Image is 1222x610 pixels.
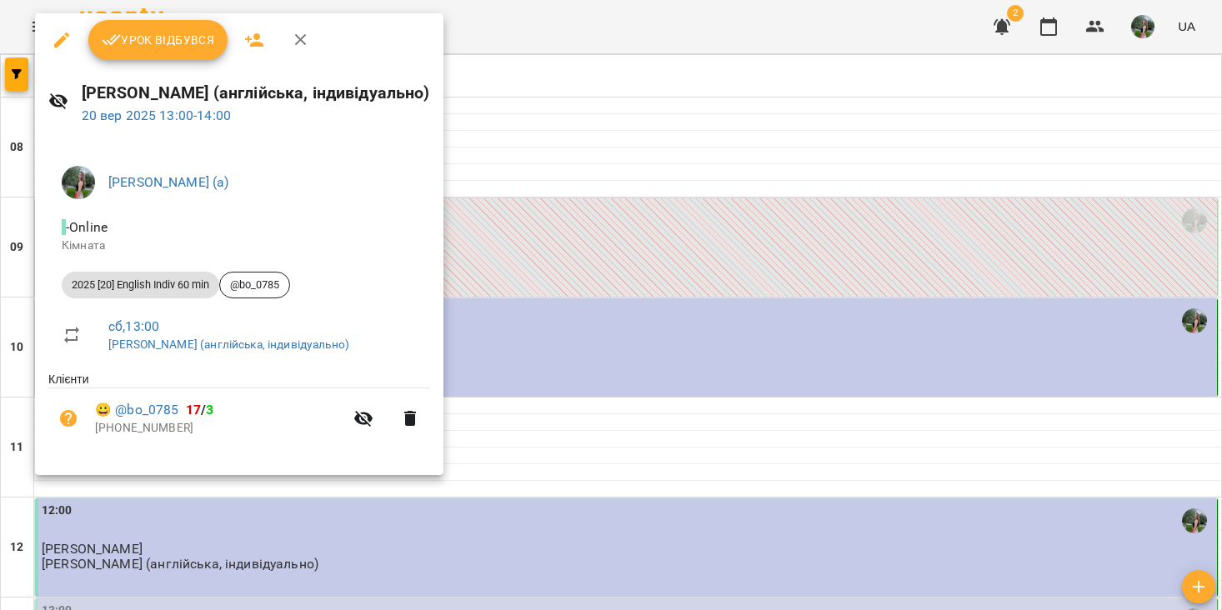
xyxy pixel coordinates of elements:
[48,371,430,454] ul: Клієнти
[88,20,228,60] button: Урок відбувся
[219,272,290,298] div: @bo_0785
[95,400,179,420] a: 😀 @bo_0785
[82,80,430,106] h6: [PERSON_NAME] (англійська, індивідуально)
[48,398,88,438] button: Візит ще не сплачено. Додати оплату?
[62,237,417,254] p: Кімната
[102,30,215,50] span: Урок відбувся
[82,107,231,123] a: 20 вер 2025 13:00-14:00
[108,337,349,351] a: [PERSON_NAME] (англійська, індивідуально)
[62,219,111,235] span: - Online
[95,420,343,437] p: [PHONE_NUMBER]
[186,402,201,417] span: 17
[220,277,289,292] span: @bo_0785
[108,318,159,334] a: сб , 13:00
[186,402,214,417] b: /
[62,166,95,199] img: c0e52ca214e23f1dcb7d1c5ba6b1c1a3.jpeg
[108,174,229,190] a: [PERSON_NAME] (а)
[62,277,219,292] span: 2025 [20] English Indiv 60 min
[206,402,213,417] span: 3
